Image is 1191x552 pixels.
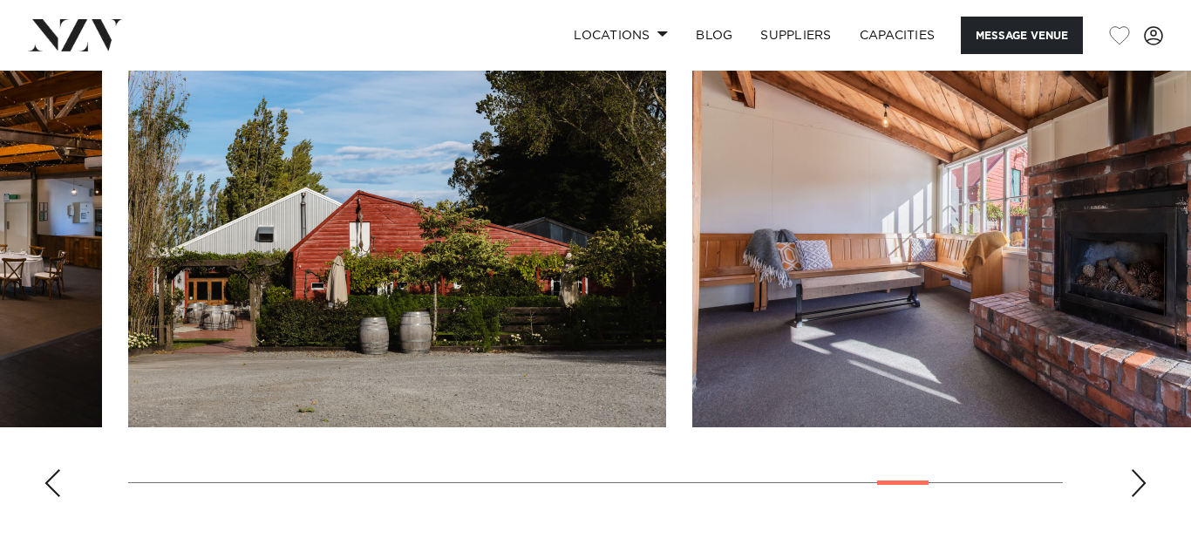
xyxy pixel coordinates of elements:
swiper-slide: 25 / 30 [128,32,666,427]
a: Locations [560,17,682,54]
a: Capacities [846,17,949,54]
button: Message Venue [961,17,1083,54]
a: SUPPLIERS [746,17,845,54]
a: BLOG [682,17,746,54]
img: nzv-logo.png [28,19,123,51]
